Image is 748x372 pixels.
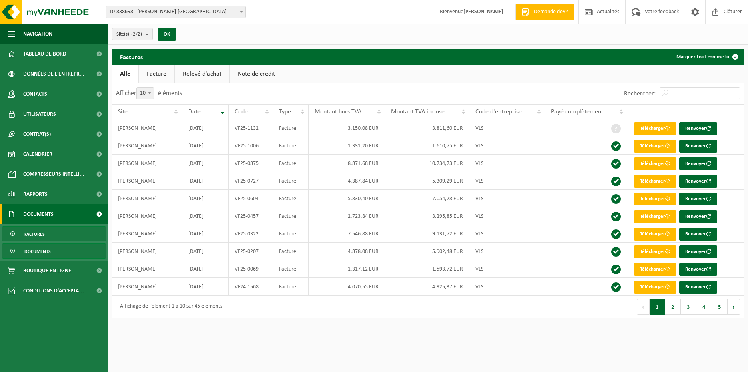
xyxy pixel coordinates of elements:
[229,172,273,190] td: VF25-0727
[385,278,469,296] td: 4.925,37 EUR
[551,109,603,115] span: Payé complètement
[175,65,229,83] a: Relevé d'achat
[309,119,385,137] td: 3.150,08 EUR
[24,227,45,242] span: Factures
[634,140,676,153] a: Télécharger
[634,157,676,170] a: Télécharger
[158,28,176,41] button: OK
[634,245,676,258] a: Télécharger
[136,87,154,99] span: 10
[309,243,385,260] td: 4.878,08 EUR
[309,190,385,207] td: 5.830,40 EUR
[469,207,545,225] td: VLS
[229,119,273,137] td: VF25-1132
[182,225,229,243] td: [DATE]
[469,260,545,278] td: VLS
[23,44,66,64] span: Tableau de bord
[112,207,182,225] td: [PERSON_NAME]
[469,137,545,155] td: VLS
[112,49,151,64] h2: Factures
[182,243,229,260] td: [DATE]
[309,278,385,296] td: 4.070,55 EUR
[112,278,182,296] td: [PERSON_NAME]
[112,28,153,40] button: Site(s)(2/2)
[112,172,182,190] td: [PERSON_NAME]
[182,119,229,137] td: [DATE]
[23,281,84,301] span: Conditions d'accepta...
[112,155,182,172] td: [PERSON_NAME]
[116,28,142,40] span: Site(s)
[463,9,503,15] strong: [PERSON_NAME]
[137,88,154,99] span: 10
[634,175,676,188] a: Télécharger
[23,144,52,164] span: Calendrier
[679,263,717,276] button: Renvoyer
[309,137,385,155] td: 1.331,20 EUR
[273,278,308,296] td: Facture
[23,84,47,104] span: Contacts
[391,109,445,115] span: Montant TVA incluse
[385,260,469,278] td: 1.593,72 EUR
[273,225,308,243] td: Facture
[273,119,308,137] td: Facture
[385,155,469,172] td: 10.734,73 EUR
[309,155,385,172] td: 8.871,68 EUR
[23,124,51,144] span: Contrat(s)
[469,278,545,296] td: VLS
[515,4,574,20] a: Demande devis
[235,109,248,115] span: Code
[112,225,182,243] td: [PERSON_NAME]
[230,65,283,83] a: Note de crédit
[273,155,308,172] td: Facture
[139,65,174,83] a: Facture
[2,243,106,259] a: Documents
[229,207,273,225] td: VF25-0457
[385,207,469,225] td: 3.295,85 EUR
[679,210,717,223] button: Renvoyer
[634,122,676,135] a: Télécharger
[273,190,308,207] td: Facture
[273,137,308,155] td: Facture
[182,137,229,155] td: [DATE]
[188,109,201,115] span: Date
[112,119,182,137] td: [PERSON_NAME]
[116,90,182,97] label: Afficher éléments
[273,207,308,225] td: Facture
[229,278,273,296] td: VF24-1568
[309,172,385,190] td: 4.387,84 EUR
[23,261,71,281] span: Boutique en ligne
[112,260,182,278] td: [PERSON_NAME]
[229,260,273,278] td: VF25-0069
[229,190,273,207] td: VF25-0604
[469,225,545,243] td: VLS
[182,155,229,172] td: [DATE]
[679,245,717,258] button: Renvoyer
[650,299,665,315] button: 1
[112,137,182,155] td: [PERSON_NAME]
[182,260,229,278] td: [DATE]
[309,260,385,278] td: 1.317,12 EUR
[475,109,522,115] span: Code d'entreprise
[279,109,291,115] span: Type
[385,225,469,243] td: 9.131,72 EUR
[385,172,469,190] td: 5.309,29 EUR
[229,225,273,243] td: VF25-0322
[637,299,650,315] button: Previous
[116,300,222,314] div: Affichage de l'élément 1 à 10 sur 45 éléments
[112,65,138,83] a: Alle
[469,243,545,260] td: VLS
[532,8,570,16] span: Demande devis
[469,190,545,207] td: VLS
[182,278,229,296] td: [DATE]
[679,281,717,294] button: Renvoyer
[679,157,717,170] button: Renvoyer
[665,299,681,315] button: 2
[469,155,545,172] td: VLS
[182,207,229,225] td: [DATE]
[229,137,273,155] td: VF25-1006
[679,228,717,241] button: Renvoyer
[309,207,385,225] td: 2.723,84 EUR
[681,299,696,315] button: 3
[315,109,361,115] span: Montant hors TVA
[634,210,676,223] a: Télécharger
